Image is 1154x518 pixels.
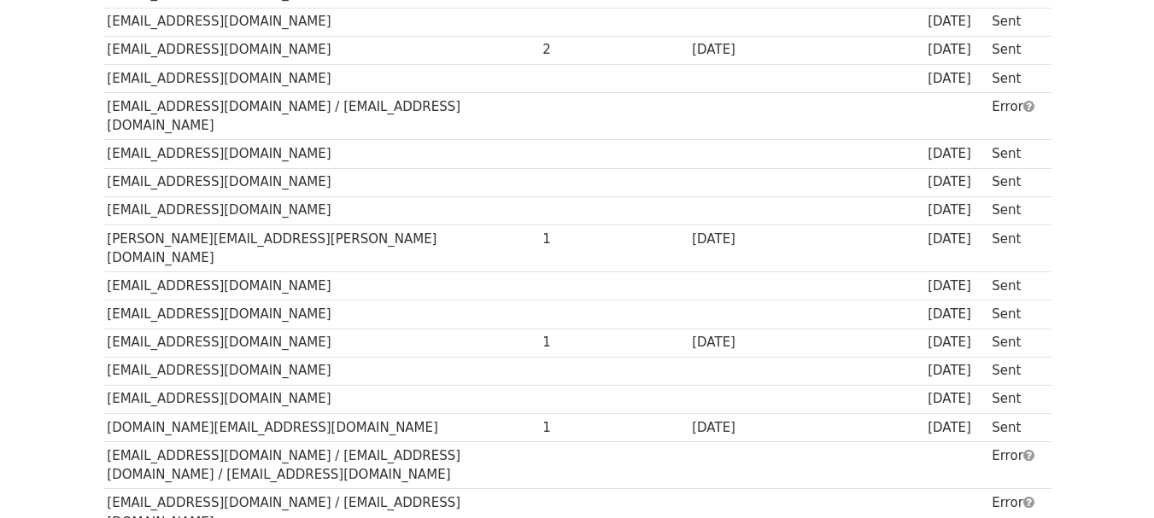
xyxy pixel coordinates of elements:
td: Sent [987,140,1042,168]
td: Sent [987,385,1042,413]
td: [EMAIL_ADDRESS][DOMAIN_NAME] [103,196,539,224]
td: [EMAIL_ADDRESS][DOMAIN_NAME] / [EMAIL_ADDRESS][DOMAIN_NAME] / [EMAIL_ADDRESS][DOMAIN_NAME] [103,441,539,489]
div: [DATE] [928,418,984,438]
td: Sent [987,413,1042,441]
div: [DATE] [692,40,803,60]
div: [DATE] [692,230,803,249]
div: [DATE] [928,12,984,32]
td: Sent [987,300,1042,329]
td: [PERSON_NAME][EMAIL_ADDRESS][PERSON_NAME][DOMAIN_NAME] [103,224,539,272]
td: Sent [987,329,1042,357]
td: Sent [987,8,1042,36]
div: [DATE] [692,333,803,352]
td: [EMAIL_ADDRESS][DOMAIN_NAME] [103,329,539,357]
div: [DATE] [928,172,984,192]
iframe: Chat Widget [1069,436,1154,518]
td: Sent [987,168,1042,196]
td: [EMAIL_ADDRESS][DOMAIN_NAME] / [EMAIL_ADDRESS][DOMAIN_NAME] [103,92,539,140]
div: [DATE] [692,418,803,438]
td: Sent [987,196,1042,224]
td: Sent [987,224,1042,272]
div: [DATE] [928,305,984,324]
div: 2 [542,40,611,60]
td: [EMAIL_ADDRESS][DOMAIN_NAME] [103,300,539,329]
div: [DATE] [928,144,984,164]
div: [DATE] [928,69,984,89]
td: Error [987,441,1042,489]
div: [DATE] [928,40,984,60]
td: [DOMAIN_NAME][EMAIL_ADDRESS][DOMAIN_NAME] [103,413,539,441]
td: Error [987,92,1042,140]
div: [DATE] [928,361,984,381]
td: [EMAIL_ADDRESS][DOMAIN_NAME] [103,168,539,196]
td: Sent [987,272,1042,300]
td: [EMAIL_ADDRESS][DOMAIN_NAME] [103,8,539,36]
td: Sent [987,357,1042,385]
td: Sent [987,64,1042,92]
td: Sent [987,36,1042,64]
div: [DATE] [928,230,984,249]
td: [EMAIL_ADDRESS][DOMAIN_NAME] [103,357,539,385]
td: [EMAIL_ADDRESS][DOMAIN_NAME] [103,140,539,168]
div: [DATE] [928,389,984,409]
td: [EMAIL_ADDRESS][DOMAIN_NAME] [103,385,539,413]
td: [EMAIL_ADDRESS][DOMAIN_NAME] [103,36,539,64]
td: [EMAIL_ADDRESS][DOMAIN_NAME] [103,272,539,300]
div: 1 [542,230,611,249]
div: 1 [542,333,611,352]
div: 1 [542,418,611,438]
div: [DATE] [928,201,984,220]
div: [DATE] [928,333,984,352]
div: [DATE] [928,276,984,296]
td: [EMAIL_ADDRESS][DOMAIN_NAME] [103,64,539,92]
